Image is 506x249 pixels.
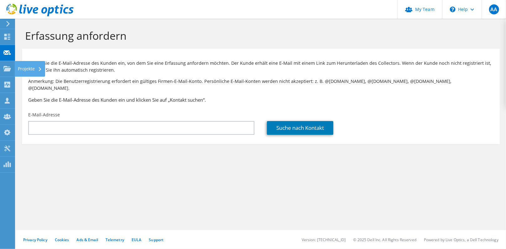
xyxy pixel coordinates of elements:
li: Version: [TECHNICAL_ID] [302,237,346,242]
a: EULA [132,237,141,242]
a: Suche nach Kontakt [267,121,333,135]
a: Telemetry [106,237,124,242]
a: Privacy Policy [23,237,47,242]
h1: Erfassung anfordern [25,29,493,42]
svg: \n [450,7,456,12]
a: Cookies [55,237,69,242]
a: Support [149,237,164,242]
li: Powered by Live Optics, a Dell Technology [424,237,498,242]
label: E-Mail-Adresse [28,112,60,118]
p: Geben Sie die E-Mail-Adresse des Kunden ein, von dem Sie eine Erfassung anfordern möchten. Der Ku... [28,60,493,74]
li: © 2025 Dell Inc. All Rights Reserved [353,237,416,242]
p: Anmerkung: Die Benutzerregistrierung erfordert ein gültiges Firmen-E-Mail-Konto. Persönliche E-Ma... [28,78,493,92]
div: Projekte [15,61,45,77]
span: AA [489,4,499,14]
a: Ads & Email [77,237,98,242]
h3: Geben Sie die E-Mail-Adresse des Kunden ein und klicken Sie auf „Kontakt suchen“. [28,96,493,103]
